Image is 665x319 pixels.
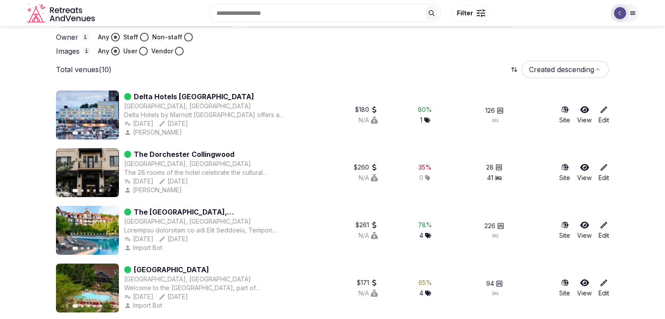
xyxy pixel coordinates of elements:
[159,292,188,301] button: [DATE]
[124,119,153,128] button: [DATE]
[83,47,90,54] button: Images
[124,217,251,226] div: [GEOGRAPHIC_DATA], [GEOGRAPHIC_DATA]
[56,65,111,74] p: Total venues (10)
[73,305,78,308] button: Go to slide 1
[418,105,432,114] button: 80%
[56,148,119,197] img: Featured image for The Dorchester Collingwood
[451,5,491,21] button: Filter
[98,47,109,55] label: Any
[486,163,502,172] button: 28
[124,168,285,177] div: The 28 rooms of the hotel celebrate the cultural heritage of Downtown [GEOGRAPHIC_DATA] while add...
[56,264,119,312] img: Featured image for Georgian Bay Hotel & Conference Centre
[159,177,188,186] div: [DATE]
[418,278,432,287] div: 65 %
[124,177,153,186] button: [DATE]
[559,221,570,240] a: Site
[56,33,91,41] label: Owner
[99,189,102,192] button: Go to slide 5
[56,206,119,255] img: Featured image for The Westin Trillium House, Blue Mountain
[124,159,251,168] button: [GEOGRAPHIC_DATA], [GEOGRAPHIC_DATA]
[134,91,254,102] a: Delta Hotels [GEOGRAPHIC_DATA]
[81,247,84,250] button: Go to slide 2
[93,189,96,192] button: Go to slide 4
[418,221,432,229] button: 78%
[484,222,504,230] button: 226
[420,116,430,125] button: 1
[599,163,609,182] a: Edit
[56,47,91,55] label: Images
[87,305,90,307] button: Go to slide 3
[359,173,378,182] div: N/A
[159,235,188,243] div: [DATE]
[484,222,495,230] span: 226
[56,90,119,139] img: Featured image for Delta Hotels Kingston Waterfront
[87,189,90,192] button: Go to slide 3
[354,163,378,172] button: $260
[124,301,164,310] div: Import Bot
[124,186,184,194] button: [PERSON_NAME]
[134,149,234,159] a: The Dorchester Collingwood
[99,305,102,307] button: Go to slide 5
[124,243,164,252] button: Import Bot
[599,221,609,240] a: Edit
[419,289,431,298] button: 4
[73,189,78,193] button: Go to slide 1
[359,231,378,240] div: N/A
[487,173,502,182] button: 41
[418,278,432,287] button: 65%
[419,173,423,182] span: 0
[81,305,84,307] button: Go to slide 2
[124,226,285,235] div: Loremipsu dolorsitam co adi Elit Seddoeiu, Tempori utlab Etdol mag aliq enim admi veni qu nos Exe...
[124,284,285,292] div: Welcome to the [GEOGRAPHIC_DATA], part of Trademark Collection by [PERSON_NAME]. Situated in one ...
[486,279,503,288] button: 94
[99,132,102,134] button: Go to slide 5
[82,33,89,40] button: Owner
[559,163,570,182] a: Site
[577,105,592,125] a: View
[87,247,90,250] button: Go to slide 3
[152,33,182,42] label: Non-staff
[134,264,209,275] a: [GEOGRAPHIC_DATA]
[418,163,432,172] button: 35%
[487,173,493,182] span: 41
[418,163,432,172] div: 35 %
[159,119,188,128] div: [DATE]
[599,105,609,125] a: Edit
[93,247,96,250] button: Go to slide 4
[614,7,626,19] img: Catherine Mesina
[357,278,378,287] button: $171
[124,128,184,137] button: [PERSON_NAME]
[124,235,153,243] button: [DATE]
[123,47,137,55] label: User
[124,275,251,284] div: [GEOGRAPHIC_DATA], [GEOGRAPHIC_DATA]
[124,292,153,301] button: [DATE]
[98,33,109,42] label: Any
[355,105,378,114] button: $180
[486,279,494,288] span: 94
[559,105,570,125] button: Site
[73,132,78,135] button: Go to slide 1
[355,221,378,229] div: $261
[419,231,431,240] button: 4
[73,247,78,250] button: Go to slide 1
[124,102,251,111] button: [GEOGRAPHIC_DATA], [GEOGRAPHIC_DATA]
[577,163,592,182] a: View
[559,278,570,298] button: Site
[599,278,609,298] a: Edit
[485,106,504,115] button: 126
[27,3,97,23] a: Visit the homepage
[87,132,90,134] button: Go to slide 3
